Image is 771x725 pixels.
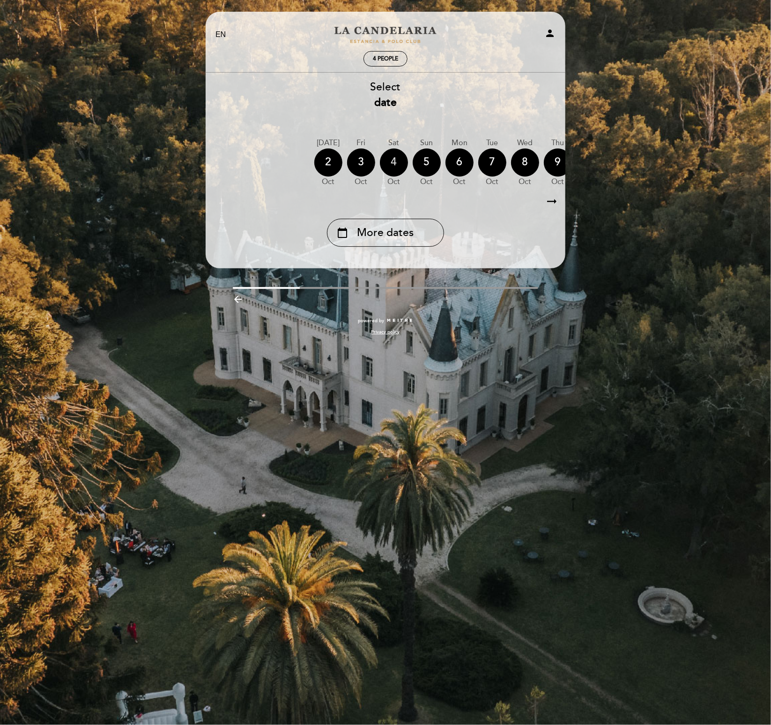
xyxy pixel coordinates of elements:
[478,148,506,177] div: 7
[233,294,244,305] i: arrow_backward
[373,55,398,62] span: 4 people
[413,138,441,148] div: Sun
[545,192,559,212] i: arrow_right_alt
[544,148,572,177] div: 9
[544,138,572,148] div: Thu
[314,138,342,148] div: [DATE]
[380,148,408,177] div: 4
[511,148,539,177] div: 8
[357,225,414,241] span: More dates
[374,96,397,109] b: date
[386,318,413,323] img: MEITRE
[358,318,384,324] span: powered by
[445,138,474,148] div: Mon
[380,177,408,187] div: Oct
[478,138,506,148] div: Tue
[544,177,572,187] div: Oct
[478,177,506,187] div: Oct
[347,138,375,148] div: Fri
[327,22,444,48] a: LA CANDELARIA
[314,148,342,177] div: 2
[371,329,400,335] a: Privacy policy
[413,148,441,177] div: 5
[544,28,556,42] button: person
[511,138,539,148] div: Wed
[358,318,413,324] a: powered by
[380,138,408,148] div: Sat
[314,177,342,187] div: Oct
[337,225,348,241] i: calendar_today
[511,177,539,187] div: Oct
[205,80,566,111] div: Select
[445,148,474,177] div: 6
[544,28,556,39] i: person
[445,177,474,187] div: Oct
[347,148,375,177] div: 3
[347,177,375,187] div: Oct
[413,177,441,187] div: Oct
